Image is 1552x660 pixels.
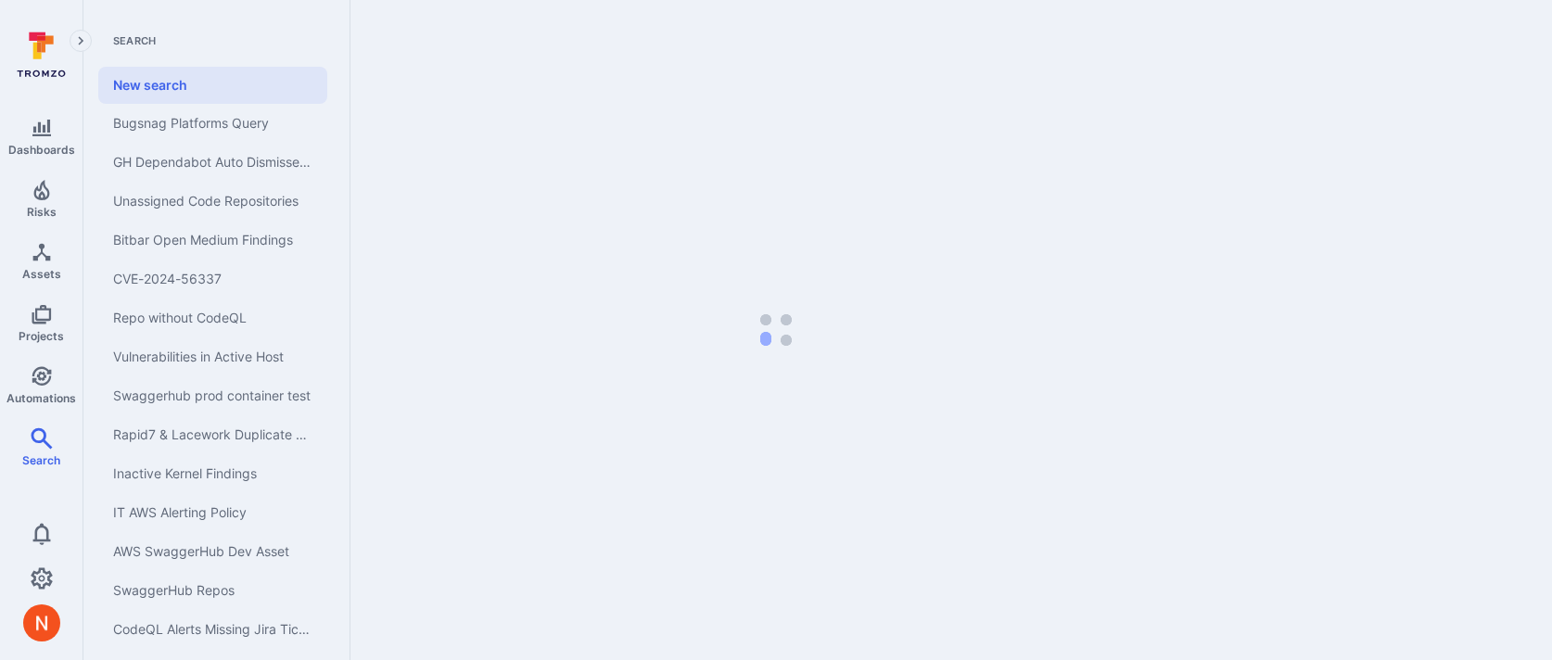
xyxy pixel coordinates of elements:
[98,33,327,48] span: Search
[22,267,61,281] span: Assets
[98,143,327,182] a: GH Dependabot Auto Dismissed Findings
[27,205,57,219] span: Risks
[98,415,327,454] a: Rapid7 & Lacework Duplicate Example
[74,33,87,49] i: Expand navigation menu
[23,604,60,641] img: ACg8ocIprwjrgDQnDsNSk9Ghn5p5-B8DpAKWoJ5Gi9syOE4K59tr4Q=s96-c
[98,104,327,143] a: Bugsnag Platforms Query
[98,182,327,221] a: Unassigned Code Repositories
[70,30,92,52] button: Expand navigation menu
[23,604,60,641] div: Neeren Patki
[98,493,327,532] a: IT AWS Alerting Policy
[98,376,327,415] a: Swaggerhub prod container test
[98,337,327,376] a: Vulnerabilities in Active Host
[6,391,76,405] span: Automations
[98,298,327,337] a: Repo without CodeQL
[98,571,327,610] a: SwaggerHub Repos
[98,532,327,571] a: AWS SwaggerHub Dev Asset
[98,221,327,260] a: Bitbar Open Medium Findings
[8,143,75,157] span: Dashboards
[22,453,60,467] span: Search
[98,260,327,298] a: CVE-2024-56337
[98,610,327,649] a: CodeQL Alerts Missing Jira Tickets
[19,329,64,343] span: Projects
[98,67,327,104] a: New search
[98,454,327,493] a: Inactive Kernel Findings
